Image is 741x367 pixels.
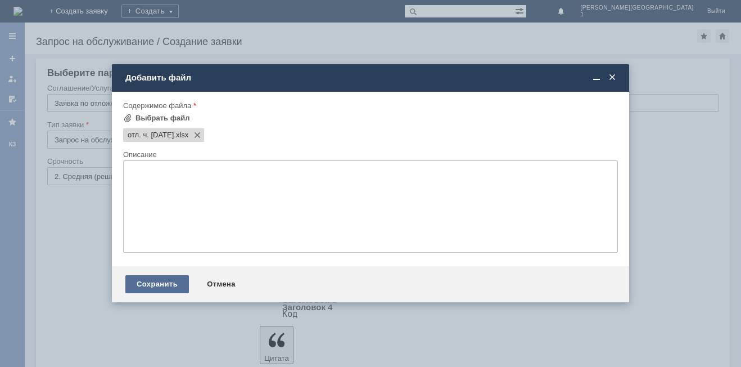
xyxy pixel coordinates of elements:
span: отл. ч. 21.09.25.xlsx [174,131,188,140]
div: Содержимое файла [123,102,616,109]
div: Описание [123,151,616,158]
div: Добавить файл [125,73,618,83]
span: Закрыть [607,73,618,83]
span: отл. ч. 21.09.25.xlsx [128,131,174,140]
span: Свернуть (Ctrl + M) [591,73,602,83]
div: Выбрать файл [135,114,190,123]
